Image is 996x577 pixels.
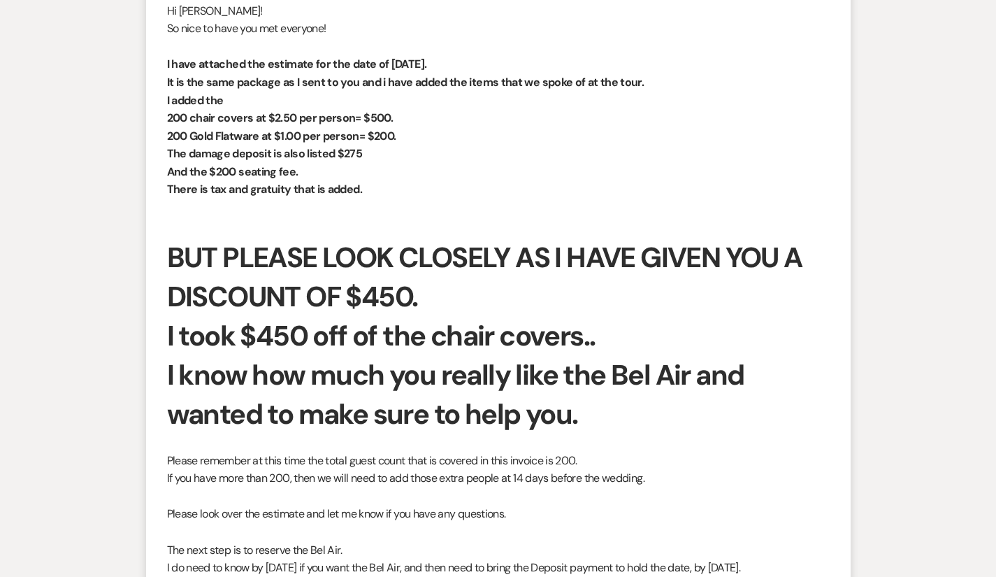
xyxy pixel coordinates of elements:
[167,559,830,577] p: I do need to know by [DATE] if you want the Bel Air, and then need to bring the Deposit payment t...
[167,93,224,108] strong: I added the
[167,164,298,179] strong: And the $200 seating fee.
[167,111,393,125] strong: 200 chair covers at $2.50 per person= $500.
[167,541,830,560] p: The next step is to reserve the Bel Air.
[167,75,644,90] strong: It is the same package as I sent to you and i have added the items that we spoke of at the tour.
[167,505,830,523] p: Please look over the estimate and let me know if you have any questions.
[167,357,744,432] strong: I know how much you really like the Bel Air and wanted to make sure to help you.
[167,57,427,71] strong: I have attached the estimate for the date of [DATE].
[167,2,830,20] p: Hi [PERSON_NAME]!
[167,20,830,38] p: So nice to have you met everyone!
[167,318,596,354] strong: I took $450 off of the chair covers..
[167,129,396,143] strong: 200 Gold Flatware at $1.00 per person= $200.
[167,452,830,470] p: Please remember at this time the total guest count that is covered in this invoice is 200.
[167,469,830,487] p: If you have more than 200, then we will need to add those extra people at 14 days before the wedd...
[167,146,363,161] strong: The damage deposit is also listed $275
[167,182,362,197] strong: There is tax and gratuity that is added.
[167,239,802,315] strong: BUT PLEASE LOOK CLOSELY AS I HAVE GIVEN YOU A DISCOUNT OF $450.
